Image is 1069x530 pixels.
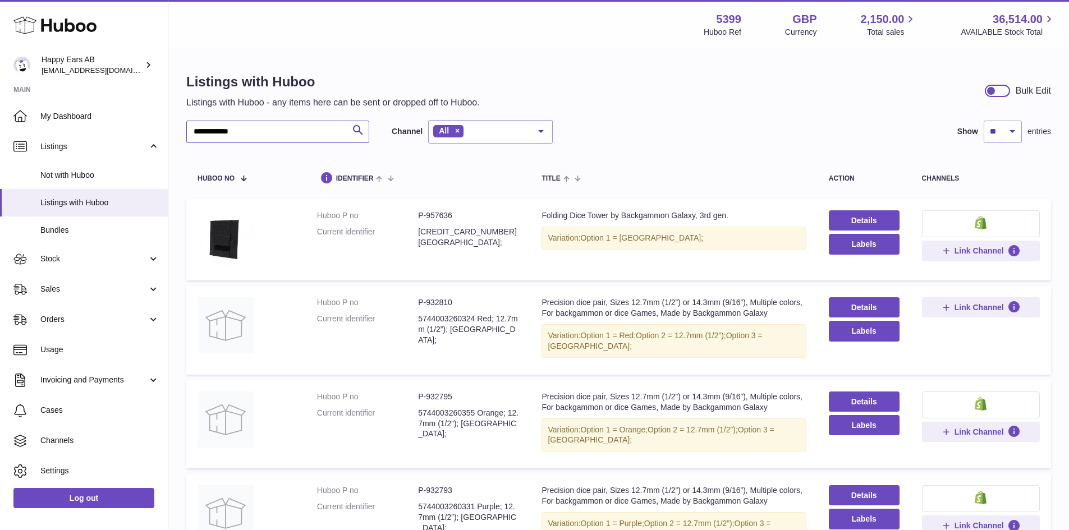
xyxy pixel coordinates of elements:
[317,227,418,248] dt: Current identifier
[418,227,519,248] dd: [CREDIT_CARD_NUMBER] [GEOGRAPHIC_DATA];
[418,408,519,440] dd: 5744003260355 Orange; 12.7mm (1/2”); [GEOGRAPHIC_DATA];
[922,297,1040,317] button: Link Channel
[829,415,900,435] button: Labels
[13,488,154,508] a: Log out
[542,485,806,506] div: Precision dice pair, Sizes 12.7mm (1/2”) or 14.3mm (9/16”), Multiple colors, For backgammon or di...
[829,234,900,254] button: Labels
[829,210,900,231] a: Details
[542,210,806,221] div: Folding Dice Tower by Backgammon Galaxy, 3rd gen.
[418,485,519,496] dd: P-932793
[581,519,644,528] span: Option 1 = Purple;
[644,519,735,528] span: Option 2 = 12.7mm (1/2”);
[581,331,636,340] span: Option 1 = Red;
[392,126,423,137] label: Channel
[829,297,900,317] a: Details
[955,427,1004,437] span: Link Channel
[40,466,159,476] span: Settings
[829,321,900,341] button: Labels
[42,54,143,76] div: Happy Ears AB
[961,27,1056,38] span: AVAILABLE Stock Total
[317,485,418,496] dt: Huboo P no
[40,170,159,181] span: Not with Huboo
[581,425,648,434] span: Option 1 = Orange;
[40,314,148,325] span: Orders
[542,418,806,452] div: Variation:
[975,491,987,504] img: shopify-small.png
[792,12,816,27] strong: GBP
[40,141,148,152] span: Listings
[704,27,741,38] div: Huboo Ref
[418,210,519,221] dd: P-957636
[542,324,806,358] div: Variation:
[542,175,560,182] span: title
[198,297,254,353] img: Precision dice pair, Sizes 12.7mm (1/2”) or 14.3mm (9/16”), Multiple colors, For backgammon or di...
[861,12,917,38] a: 2,150.00 Total sales
[40,405,159,416] span: Cases
[542,391,806,413] div: Precision dice pair, Sizes 12.7mm (1/2”) or 14.3mm (9/16”), Multiple colors, For backgammon or di...
[548,331,762,351] span: Option 3 = [GEOGRAPHIC_DATA];
[957,126,978,137] label: Show
[198,210,254,266] img: Folding Dice Tower by Backgammon Galaxy, 3rd gen.
[975,397,987,411] img: shopify-small.png
[418,391,519,402] dd: P-932795
[542,227,806,250] div: Variation:
[40,197,159,208] span: Listings with Huboo
[317,297,418,308] dt: Huboo P no
[40,284,148,294] span: Sales
[1016,85,1051,97] div: Bulk Edit
[40,344,159,355] span: Usage
[861,12,905,27] span: 2,150.00
[42,66,165,75] span: [EMAIL_ADDRESS][DOMAIN_NAME]
[829,509,900,529] button: Labels
[40,375,148,385] span: Invoicing and Payments
[993,12,1043,27] span: 36,514.00
[922,422,1040,442] button: Link Channel
[867,27,917,38] span: Total sales
[418,297,519,308] dd: P-932810
[198,391,254,448] img: Precision dice pair, Sizes 12.7mm (1/2”) or 14.3mm (9/16”), Multiple colors, For backgammon or di...
[13,57,30,73] img: internalAdmin-5399@internal.huboo.com
[198,175,235,182] span: Huboo no
[975,216,987,229] img: shopify-small.png
[439,126,449,135] span: All
[829,175,900,182] div: action
[40,111,159,122] span: My Dashboard
[636,331,726,340] span: Option 2 = 12.7mm (1/2”);
[955,302,1004,312] span: Link Channel
[785,27,817,38] div: Currency
[829,391,900,412] a: Details
[922,175,1040,182] div: channels
[40,225,159,236] span: Bundles
[1027,126,1051,137] span: entries
[961,12,1056,38] a: 36,514.00 AVAILABLE Stock Total
[40,435,159,446] span: Channels
[542,297,806,319] div: Precision dice pair, Sizes 12.7mm (1/2”) or 14.3mm (9/16”), Multiple colors, For backgammon or di...
[186,73,480,91] h1: Listings with Huboo
[317,391,418,402] dt: Huboo P no
[418,314,519,345] dd: 5744003260324 Red; 12.7mm (1/2”); [GEOGRAPHIC_DATA];
[829,485,900,505] a: Details
[317,408,418,440] dt: Current identifier
[648,425,738,434] span: Option 2 = 12.7mm (1/2”);
[922,241,1040,261] button: Link Channel
[317,314,418,345] dt: Current identifier
[955,246,1004,256] span: Link Channel
[581,233,704,242] span: Option 1 = [GEOGRAPHIC_DATA];
[186,96,480,109] p: Listings with Huboo - any items here can be sent or dropped off to Huboo.
[716,12,741,27] strong: 5399
[317,210,418,221] dt: Huboo P no
[336,175,374,182] span: identifier
[40,254,148,264] span: Stock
